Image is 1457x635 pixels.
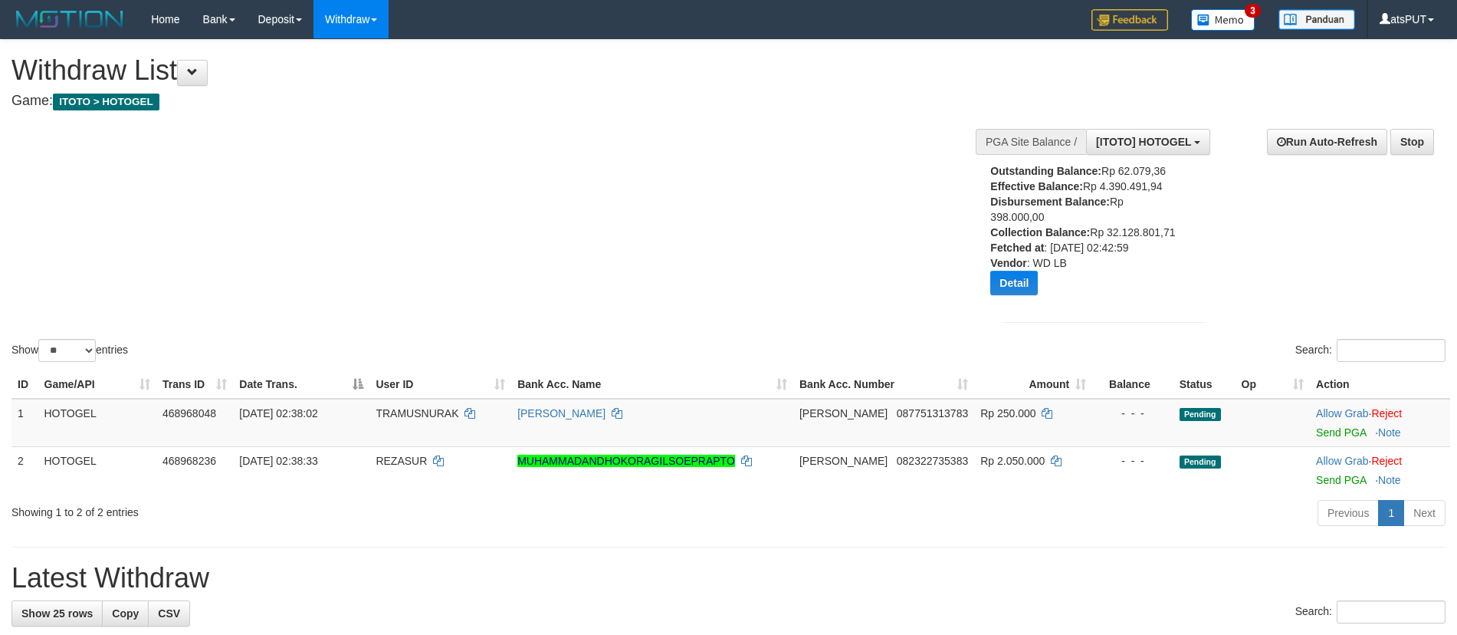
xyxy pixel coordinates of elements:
[1316,455,1368,467] a: Allow Grab
[897,407,968,419] span: Copy 087751313783 to clipboard
[976,129,1086,155] div: PGA Site Balance /
[1098,453,1167,469] div: - - -
[11,399,38,447] td: 1
[1086,129,1210,155] button: [ITOTO] HOTOGEL
[233,370,369,399] th: Date Trans.: activate to sort column descending
[11,94,956,109] h4: Game:
[793,370,974,399] th: Bank Acc. Number: activate to sort column ascending
[799,455,888,467] span: [PERSON_NAME]
[980,407,1035,419] span: Rp 250.000
[1091,9,1168,31] img: Feedback.jpg
[369,370,511,399] th: User ID: activate to sort column ascending
[517,455,735,467] a: MUHAMMADANDHOKORAGILSOEPRAPTO
[1337,339,1446,362] input: Search:
[11,446,38,494] td: 2
[1403,500,1446,526] a: Next
[38,370,156,399] th: Game/API: activate to sort column ascending
[162,455,216,467] span: 468968236
[974,370,1092,399] th: Amount: activate to sort column ascending
[148,600,190,627] a: CSV
[1278,9,1355,30] img: panduan.png
[156,370,233,399] th: Trans ID: activate to sort column ascending
[990,196,1110,208] b: Disbursement Balance:
[990,242,1044,254] b: Fetched at
[897,455,968,467] span: Copy 082322735383 to clipboard
[11,8,128,31] img: MOTION_logo.png
[1316,407,1371,419] span: ·
[1267,129,1387,155] a: Run Auto-Refresh
[1295,339,1446,362] label: Search:
[1180,456,1221,469] span: Pending
[112,607,139,620] span: Copy
[1180,408,1221,421] span: Pending
[239,455,317,467] span: [DATE] 02:38:33
[38,339,96,362] select: Showentries
[1371,455,1402,467] a: Reject
[1378,500,1404,526] a: 1
[1316,426,1366,439] a: Send PGA
[1316,407,1368,419] a: Allow Grab
[1310,446,1450,494] td: ·
[1295,600,1446,623] label: Search:
[1235,370,1311,399] th: Op: activate to sort column ascending
[376,455,427,467] span: REZASUR
[38,446,156,494] td: HOTOGEL
[1310,370,1450,399] th: Action
[158,607,180,620] span: CSV
[1310,399,1450,447] td: ·
[38,399,156,447] td: HOTOGEL
[990,257,1026,269] b: Vendor
[990,226,1090,239] b: Collection Balance:
[1316,474,1366,486] a: Send PGA
[11,498,596,520] div: Showing 1 to 2 of 2 entries
[1378,474,1401,486] a: Note
[1371,407,1402,419] a: Reject
[1378,426,1401,439] a: Note
[1337,600,1446,623] input: Search:
[1092,370,1173,399] th: Balance
[511,370,793,399] th: Bank Acc. Name: activate to sort column ascending
[1390,129,1434,155] a: Stop
[990,163,1180,307] div: Rp 62.079,36 Rp 4.390.491,94 Rp 398.000,00 Rp 32.128.801,71 : [DATE] 02:42:59 : WD LB
[11,563,1446,594] h1: Latest Withdraw
[1318,500,1379,526] a: Previous
[1096,136,1191,148] span: [ITOTO] HOTOGEL
[1316,455,1371,467] span: ·
[11,55,956,86] h1: Withdraw List
[990,165,1101,177] b: Outstanding Balance:
[162,407,216,419] span: 468968048
[517,407,605,419] a: [PERSON_NAME]
[11,370,38,399] th: ID
[990,180,1083,192] b: Effective Balance:
[990,271,1038,295] button: Detail
[799,407,888,419] span: [PERSON_NAME]
[1245,4,1261,18] span: 3
[11,339,128,362] label: Show entries
[980,455,1045,467] span: Rp 2.050.000
[1173,370,1235,399] th: Status
[53,94,159,110] span: ITOTO > HOTOGEL
[1191,9,1255,31] img: Button%20Memo.svg
[1098,406,1167,421] div: - - -
[102,600,149,627] a: Copy
[376,407,458,419] span: TRAMUSNURAK
[239,407,317,419] span: [DATE] 02:38:02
